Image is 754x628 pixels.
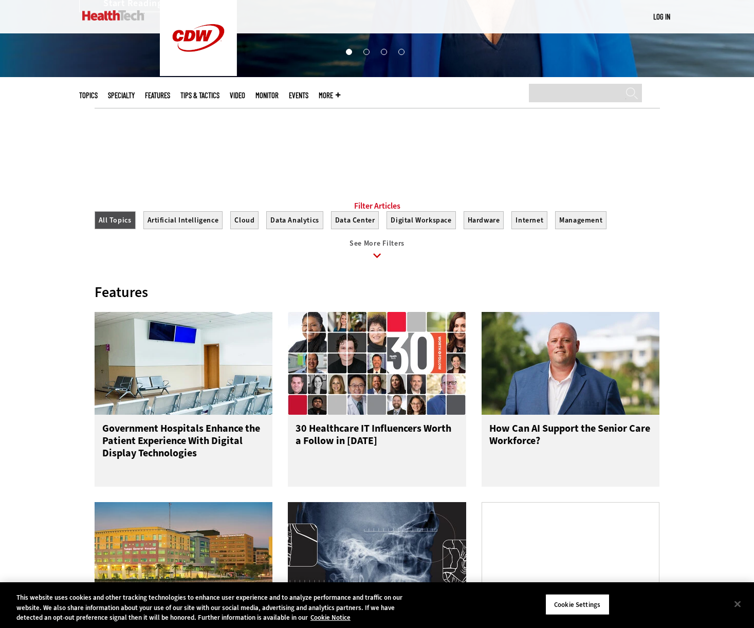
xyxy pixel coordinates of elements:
button: Cloud [230,211,259,229]
a: MonITor [255,91,279,99]
a: CDW [160,68,237,79]
a: Features [145,91,170,99]
span: Specialty [108,91,135,99]
div: Features [95,283,660,301]
a: collage of influencers 30 Healthcare IT Influencers Worth a Follow in [DATE] [288,312,466,487]
a: Events [289,91,308,99]
button: Management [555,211,606,229]
button: Cookie Settings [545,594,610,615]
img: Tampa General Hospital [95,502,273,605]
a: See More Filters [95,239,660,268]
img: x ray of a skull [288,502,466,605]
h3: How Can AI Support the Senior Care Workforce? [489,422,652,464]
iframe: advertisement [190,124,564,170]
h3: 30 Healthcare IT Influencers Worth a Follow in [DATE] [296,422,458,464]
a: Tips & Tactics [180,91,219,99]
span: Topics [79,91,98,99]
a: Empty seats in hospital waiting room with a television monitor. Government Hospitals Enhance the ... [95,312,273,487]
img: Home [82,10,144,21]
h3: Government Hospitals Enhance the Patient Experience With Digital Display Technologies [102,422,265,464]
button: Data Center [331,211,379,229]
a: Filter Articles [354,201,400,211]
button: Internet [511,211,547,229]
img: Empty seats in hospital waiting room with a television monitor. [95,312,273,415]
a: Video [230,91,245,99]
a: More information about your privacy [310,613,351,622]
button: All Topics [95,211,136,229]
span: More [319,91,340,99]
a: Joe Velderman How Can AI Support the Senior Care Workforce? [482,312,660,487]
button: Data Analytics [266,211,323,229]
button: Hardware [464,211,504,229]
img: collage of influencers [288,312,466,415]
div: This website uses cookies and other tracking technologies to enhance user experience and to analy... [16,593,415,623]
img: Joe Velderman [482,312,660,415]
button: Artificial Intelligence [143,211,223,229]
button: Close [726,593,749,615]
button: Digital Workspace [387,211,455,229]
span: See More Filters [350,238,404,248]
div: User menu [653,11,670,22]
a: Log in [653,12,670,21]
